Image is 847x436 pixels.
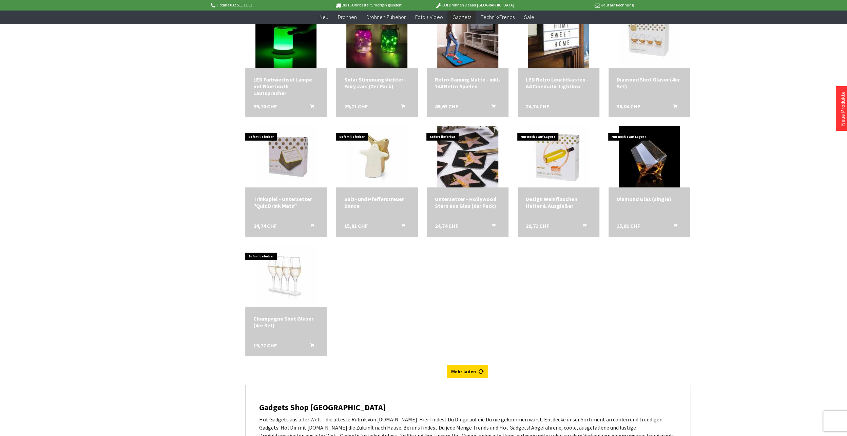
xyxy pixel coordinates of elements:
[255,126,316,187] img: Trinkspiel - Untersetzer "Quiz Drink Mats"
[526,196,591,209] div: Design Weinflaschen Halter & Ausgießer
[253,315,319,329] div: Champagne Shot Gläser (4er Set)
[344,196,410,209] div: Salz- und Pfefferstreuer Dance
[435,222,458,229] span: 24,74 CHF
[410,10,447,24] a: Foto + Video
[415,14,443,20] span: Foto + Video
[344,196,410,209] a: Salz- und Pfefferstreuer Dance 15,81 CHF In den Warenkorb
[435,76,500,90] a: Retro Gaming Matte - inkl. 140 Retro Spielen 49,63 CHF In den Warenkorb
[435,196,500,209] div: Untersetzer - Hollywood Stern aus Glas (6er Pack)
[617,196,682,202] div: Diamond Glas (single)
[447,365,488,378] a: Mehr laden
[526,103,549,110] span: 24,74 CHF
[617,103,640,110] span: 38,04 CHF
[480,14,514,20] span: Technik-Trends
[253,196,319,209] div: Trinkspiel - Untersetzer "Quiz Drink Mats"
[255,246,316,307] img: Champagne Shot Gläser (4er Set)
[302,342,318,351] button: In den Warenkorb
[253,315,319,329] a: Champagne Shot Gläser (4er Set) 19,77 CHF In den Warenkorb
[210,1,315,9] p: Hotline 032 511 11 03
[435,103,458,110] span: 49,63 CHF
[528,126,589,187] img: Design Weinflaschen Halter & Ausgießer
[476,10,519,24] a: Technik-Trends
[362,10,410,24] a: Drohnen Zubehör
[437,7,498,68] img: Retro Gaming Matte - inkl. 140 Retro Spielen
[344,222,368,229] span: 15,81 CHF
[665,222,681,231] button: In den Warenkorb
[315,10,333,24] a: Neu
[519,10,539,24] a: Sale
[619,126,680,187] img: Diamond Glas
[344,76,410,90] a: Solar Stimmungslichter - Fairy Jars (2er Pack) 29,71 CHF In den Warenkorb
[528,1,634,9] p: Kauf auf Rechnung
[338,14,357,20] span: Drohnen
[526,76,591,90] div: LED Retro Leuchtkasten - A4 Cinematic Lightbox
[253,222,277,229] span: 24,74 CHF
[302,222,318,231] button: In den Warenkorb
[617,76,682,90] a: Diamond Shot Gläser (4er Set) 38,04 CHF In den Warenkorb
[253,196,319,209] a: Trinkspiel - Untersetzer "Quiz Drink Mats" 24,74 CHF In den Warenkorb
[302,103,318,112] button: In den Warenkorb
[344,103,368,110] span: 29,71 CHF
[255,7,316,68] img: LED Farbwechsel Lampe mit Bluetooth Lautsprecher
[435,196,500,209] a: Untersetzer - Hollywood Stern aus Glas (6er Pack) 24,74 CHF In den Warenkorb
[574,222,591,231] button: In den Warenkorb
[259,402,386,413] strong: Gadgets Shop [GEOGRAPHIC_DATA]
[617,76,682,90] div: Diamond Shot Gläser (4er Set)
[320,14,328,20] span: Neu
[422,1,527,9] p: DJI Drohnen Dealer [GEOGRAPHIC_DATA]
[483,103,500,112] button: In den Warenkorb
[435,76,500,90] div: Retro Gaming Matte - inkl. 140 Retro Spielen
[393,103,409,112] button: In den Warenkorb
[526,222,549,229] span: 29,71 CHF
[346,7,407,68] img: Solar Stimmungslichter - Fairy Jars (2er Pack)
[253,76,319,96] a: LED Farbwechsel Lampe mit Bluetooth Lautsprecher 39,70 CHF In den Warenkorb
[665,103,681,112] button: In den Warenkorb
[483,222,500,231] button: In den Warenkorb
[437,126,498,187] img: Untersetzer - Hollywood Stern aus Glas (6er Pack)
[366,14,406,20] span: Drohnen Zubehör
[393,222,409,231] button: In den Warenkorb
[253,103,277,110] span: 39,70 CHF
[316,1,422,9] p: Bis 16 Uhr bestellt, morgen geliefert.
[619,7,680,68] img: Diamond Shot Gläser (4er Set)
[452,14,471,20] span: Gadgets
[524,14,534,20] span: Sale
[253,342,277,349] span: 19,77 CHF
[526,76,591,90] a: LED Retro Leuchtkasten - A4 Cinematic Lightbox 24,74 CHF
[253,76,319,96] div: LED Farbwechsel Lampe mit Bluetooth Lautsprecher
[344,76,410,90] div: Solar Stimmungslichter - Fairy Jars (2er Pack)
[839,91,846,126] a: Neue Produkte
[447,10,476,24] a: Gadgets
[333,10,362,24] a: Drohnen
[528,7,589,68] img: LED Retro Leuchtkasten - A4 Cinematic Lightbox
[346,126,407,187] img: Salz- und Pfefferstreuer Dance
[526,196,591,209] a: Design Weinflaschen Halter & Ausgießer 29,71 CHF In den Warenkorb
[617,222,640,229] span: 15,81 CHF
[617,196,682,202] a: Diamond Glas (single) 15,81 CHF In den Warenkorb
